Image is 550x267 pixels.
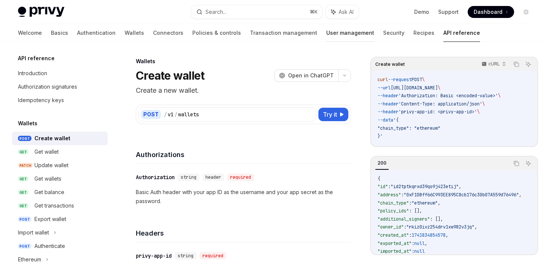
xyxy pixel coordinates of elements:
[34,215,66,224] div: Export wallet
[136,188,351,206] p: Basic Auth header with your app ID as the username and your app secret as the password.
[378,192,401,198] span: "address"
[18,255,41,264] div: Ethereum
[18,176,28,182] span: GET
[378,109,398,115] span: --header
[375,159,389,168] div: 200
[414,8,429,16] a: Demo
[34,201,74,210] div: Get transactions
[519,192,522,198] span: ,
[310,9,318,15] span: ⌘ K
[181,174,196,180] span: string
[391,184,459,190] span: "id2tptkqrxd39qo9j423etij"
[178,253,193,259] span: string
[18,136,31,141] span: POST
[378,117,393,123] span: --data
[378,184,388,190] span: "id"
[378,93,398,99] span: --header
[326,5,359,19] button: Ask AI
[425,240,427,246] span: ,
[412,248,414,254] span: :
[199,252,226,260] div: required
[18,163,33,168] span: PATCH
[422,77,425,83] span: \
[18,7,64,17] img: light logo
[136,228,351,238] h4: Headers
[136,174,175,181] div: Authorization
[136,150,351,160] h4: Authorizations
[398,109,477,115] span: 'privy-app-id: <privy-app-id>'
[250,24,317,42] a: Transaction management
[136,69,204,82] h1: Create wallet
[378,101,398,107] span: --header
[274,69,338,82] button: Open in ChatGPT
[378,85,391,91] span: --url
[378,248,412,254] span: "imported_at"
[404,224,406,230] span: :
[498,93,501,99] span: \
[34,134,70,143] div: Create wallet
[18,203,28,209] span: GET
[378,133,383,139] span: }'
[18,149,28,155] span: GET
[323,110,337,119] span: Try it
[438,85,440,91] span: \
[378,208,409,214] span: "policy_ids"
[523,159,533,168] button: Ask AI
[474,224,477,230] span: ,
[378,216,430,222] span: "additional_signers"
[18,243,31,249] span: POST
[168,111,174,118] div: v1
[18,217,31,222] span: POST
[125,24,144,42] a: Wallets
[18,54,55,63] h5: API reference
[18,119,37,128] h5: Wallets
[398,93,498,99] span: 'Authorization: Basic <encoded-value>'
[205,7,226,16] div: Search...
[12,93,108,107] a: Idempotency keys
[136,252,172,260] div: privy-app-id
[18,82,77,91] div: Authorization signatures
[477,58,509,71] button: cURL
[18,228,49,237] div: Import wallet
[12,159,108,172] a: PATCHUpdate wallet
[34,161,68,170] div: Update wallet
[164,111,167,118] div: /
[153,24,183,42] a: Connectors
[12,172,108,185] a: GETGet wallets
[414,240,425,246] span: null
[409,208,422,214] span: : [],
[474,8,502,16] span: Dashboard
[12,145,108,159] a: GETGet wallet
[378,176,380,182] span: {
[326,24,374,42] a: User management
[34,147,59,156] div: Get wallet
[12,80,108,93] a: Authorization signatures
[141,110,161,119] div: POST
[511,59,521,69] button: Copy the contents from the code block
[205,174,221,180] span: header
[523,59,533,69] button: Ask AI
[34,174,61,183] div: Get wallets
[34,242,65,251] div: Authenticate
[77,24,116,42] a: Authentication
[443,24,480,42] a: API reference
[136,58,351,65] div: Wallets
[12,67,108,80] a: Introduction
[413,24,434,42] a: Recipes
[430,216,443,222] span: : [],
[409,200,412,206] span: :
[511,159,521,168] button: Copy the contents from the code block
[18,69,47,78] div: Introduction
[412,240,414,246] span: :
[446,232,448,238] span: ,
[378,125,440,131] span: "chain_type": "ethereum"
[174,111,177,118] div: /
[18,96,64,105] div: Idempotency keys
[12,185,108,199] a: GETGet balance
[383,24,404,42] a: Security
[459,184,461,190] span: ,
[412,200,438,206] span: "ethereum"
[136,85,351,96] p: Create a new wallet.
[388,77,412,83] span: --request
[378,77,388,83] span: curl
